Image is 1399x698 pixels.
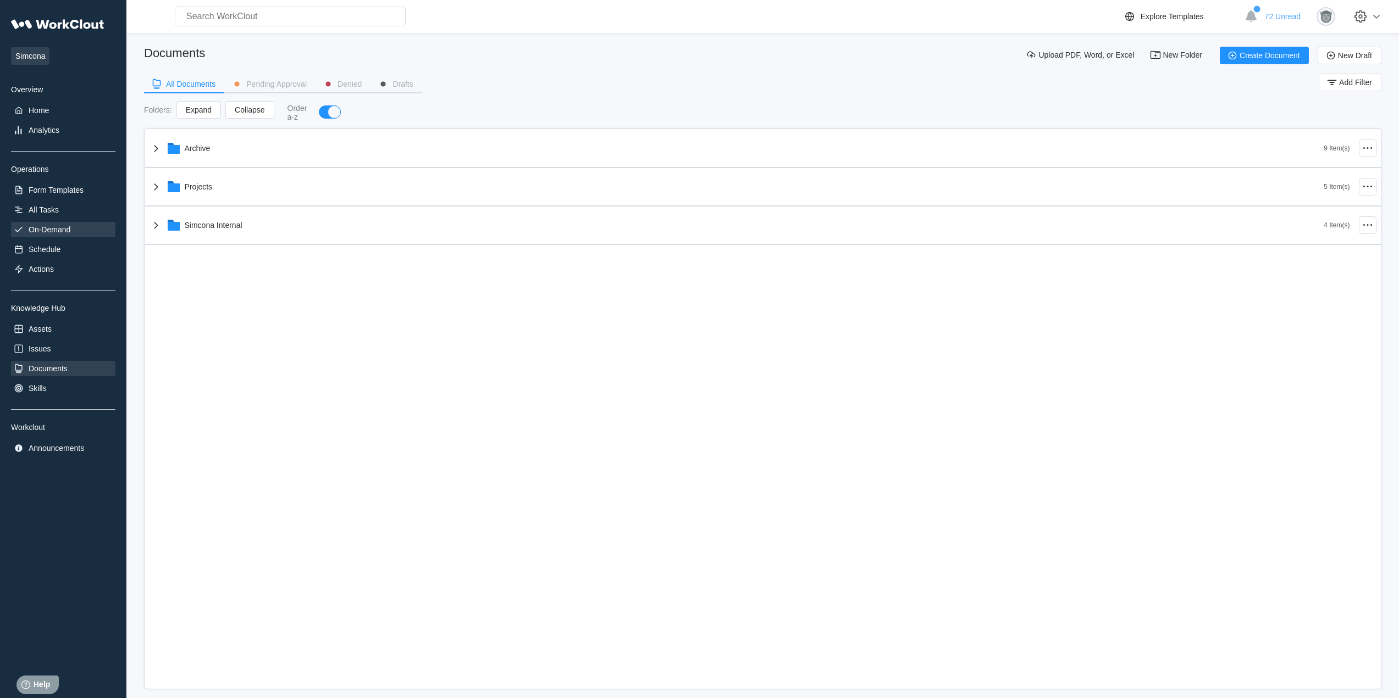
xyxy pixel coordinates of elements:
[224,76,316,92] button: Pending Approval
[1318,47,1381,64] button: New Draft
[11,423,115,432] div: Workclout
[29,384,47,393] div: Skills
[11,122,115,138] a: Analytics
[1163,51,1202,60] span: New Folder
[11,440,115,456] a: Announcements
[225,101,274,119] button: Collapse
[29,325,52,333] div: Assets
[11,242,115,257] a: Schedule
[392,80,413,88] div: Drafts
[144,46,205,60] div: Documents
[11,381,115,396] a: Skills
[29,126,59,135] div: Analytics
[11,85,115,94] div: Overview
[1141,12,1204,21] div: Explore Templates
[1317,7,1335,26] img: gorilla.png
[1038,51,1134,60] span: Upload PDF, Word, or Excel
[338,80,362,88] div: Denied
[29,245,60,254] div: Schedule
[1324,144,1350,152] div: 9 Item(s)
[11,222,115,237] a: On-Demand
[11,321,115,337] a: Assets
[175,7,406,26] input: Search WorkClout
[11,202,115,217] a: All Tasks
[29,205,59,214] div: All Tasks
[11,182,115,198] a: Form Templates
[1319,74,1381,91] button: Add Filter
[29,344,51,353] div: Issues
[11,103,115,118] a: Home
[1143,47,1211,64] button: New Folder
[185,182,213,191] div: Projects
[186,106,212,114] span: Expand
[11,304,115,312] div: Knowledge Hub
[29,364,68,373] div: Documents
[29,265,54,273] div: Actions
[1019,47,1143,64] button: Upload PDF, Word, or Excel
[371,76,422,92] button: Drafts
[185,221,242,230] div: Simcona Internal
[185,144,211,153] div: Archive
[11,361,115,376] a: Documents
[144,76,224,92] button: All Documents
[11,261,115,277] a: Actions
[176,101,221,119] button: Expand
[29,444,84,453] div: Announcements
[1220,47,1309,64] button: Create Document
[11,165,115,174] div: Operations
[11,47,49,65] span: Simcona
[29,106,49,115] div: Home
[1123,10,1239,23] a: Explore Templates
[1338,52,1372,59] span: New Draft
[144,105,172,114] div: Folders :
[287,104,308,121] div: Order a-z
[1324,221,1350,229] div: 4 Item(s)
[316,76,371,92] button: Denied
[1339,79,1372,86] span: Add Filter
[1324,183,1350,191] div: 5 Item(s)
[29,225,70,234] div: On-Demand
[29,186,84,194] div: Form Templates
[1240,52,1300,59] span: Create Document
[235,106,264,114] span: Collapse
[11,341,115,356] a: Issues
[166,80,215,88] div: All Documents
[246,80,307,88] div: Pending Approval
[1265,12,1301,21] span: 72 Unread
